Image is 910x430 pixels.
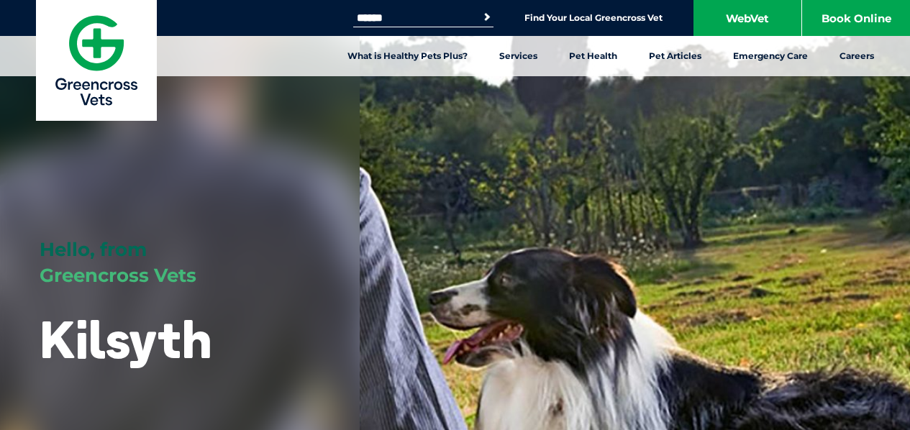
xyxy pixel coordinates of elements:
[524,12,663,24] a: Find Your Local Greencross Vet
[332,36,483,76] a: What is Healthy Pets Plus?
[40,238,147,261] span: Hello, from
[633,36,717,76] a: Pet Articles
[717,36,824,76] a: Emergency Care
[824,36,890,76] a: Careers
[40,311,212,367] h1: Kilsyth
[553,36,633,76] a: Pet Health
[480,10,494,24] button: Search
[40,264,196,287] span: Greencross Vets
[483,36,553,76] a: Services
